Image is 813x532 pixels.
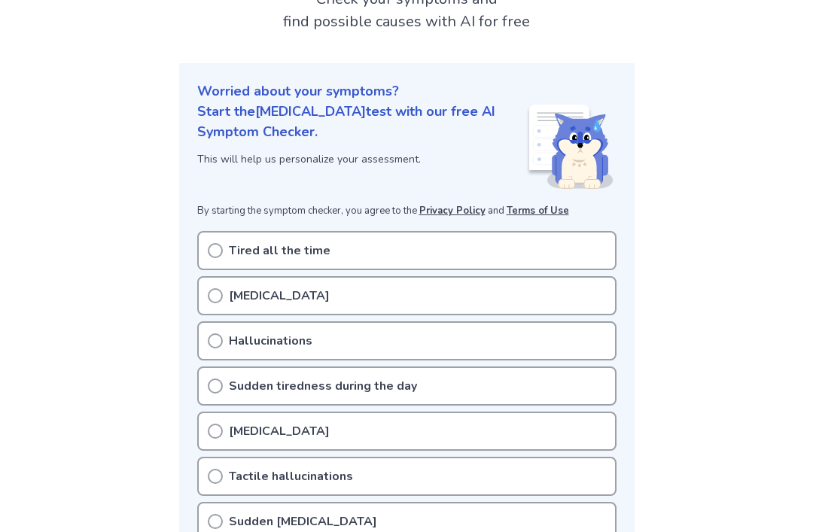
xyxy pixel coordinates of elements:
a: Terms of Use [507,204,569,217]
p: Tired all the time [229,242,330,260]
p: Sudden tiredness during the day [229,377,417,395]
p: Worried about your symptoms? [197,81,617,102]
p: Start the [MEDICAL_DATA] test with our free AI Symptom Checker. [197,102,526,142]
a: Privacy Policy [419,204,486,217]
p: [MEDICAL_DATA] [229,287,330,305]
img: Shiba [526,105,614,189]
p: Tactile hallucinations [229,467,353,485]
p: Hallucinations [229,332,312,350]
p: By starting the symptom checker, you agree to the and [197,204,617,219]
p: This will help us personalize your assessment. [197,151,526,167]
p: [MEDICAL_DATA] [229,422,330,440]
p: Sudden [MEDICAL_DATA] [229,512,377,530]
